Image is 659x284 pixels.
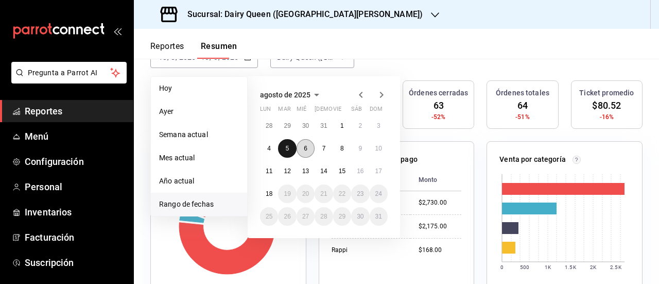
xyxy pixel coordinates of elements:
[260,162,278,180] button: 11 de agosto de 2025
[351,106,362,116] abbr: sábado
[332,246,402,255] div: Rappi
[260,185,278,203] button: 18 de agosto de 2025
[201,41,237,59] button: Resumen
[375,145,382,152] abbr: 10 de agosto de 2025
[278,139,296,158] button: 5 de agosto de 2025
[419,198,462,207] div: $2,730.00
[297,116,315,135] button: 30 de julio de 2025
[377,122,380,129] abbr: 3 de agosto de 2025
[410,169,462,191] th: Monto
[333,162,351,180] button: 15 de agosto de 2025
[278,106,290,116] abbr: martes
[357,213,363,220] abbr: 30 de agosto de 2025
[159,199,239,210] span: Rango de fechas
[351,116,369,135] button: 2 de agosto de 2025
[322,145,326,152] abbr: 7 de agosto de 2025
[579,88,634,98] h3: Ticket promedio
[315,162,333,180] button: 14 de agosto de 2025
[25,205,125,219] span: Inventarios
[419,246,462,255] div: $168.00
[590,264,597,270] text: 2K
[370,116,388,135] button: 3 de agosto de 2025
[339,213,345,220] abbr: 29 de agosto de 2025
[339,168,345,175] abbr: 15 de agosto de 2025
[358,122,362,129] abbr: 2 de agosto de 2025
[302,122,309,129] abbr: 30 de julio de 2025
[351,185,369,203] button: 23 de agosto de 2025
[333,116,351,135] button: 1 de agosto de 2025
[260,106,271,116] abbr: lunes
[284,213,290,220] abbr: 26 de agosto de 2025
[370,185,388,203] button: 24 de agosto de 2025
[278,207,296,226] button: 26 de agosto de 2025
[260,89,323,101] button: agosto de 2025
[431,112,446,122] span: -52%
[150,41,184,59] button: Reportes
[278,116,296,135] button: 29 de julio de 2025
[517,98,528,112] span: 64
[375,190,382,197] abbr: 24 de agosto de 2025
[159,83,239,94] span: Hoy
[315,116,333,135] button: 31 de julio de 2025
[333,139,351,158] button: 8 de agosto de 2025
[320,190,327,197] abbr: 21 de agosto de 2025
[419,222,462,231] div: $2,175.00
[297,162,315,180] button: 13 de agosto de 2025
[266,122,272,129] abbr: 28 de julio de 2025
[25,180,125,194] span: Personal
[159,106,239,117] span: Ayer
[339,190,345,197] abbr: 22 de agosto de 2025
[358,145,362,152] abbr: 9 de agosto de 2025
[159,176,239,187] span: Año actual
[370,162,388,180] button: 17 de agosto de 2025
[284,168,290,175] abbr: 12 de agosto de 2025
[297,185,315,203] button: 20 de agosto de 2025
[297,207,315,226] button: 27 de agosto de 2025
[297,106,306,116] abbr: miércoles
[260,139,278,158] button: 4 de agosto de 2025
[370,207,388,226] button: 31 de agosto de 2025
[500,264,504,270] text: 0
[266,213,272,220] abbr: 25 de agosto de 2025
[565,264,577,270] text: 1.5K
[302,168,309,175] abbr: 13 de agosto de 2025
[315,207,333,226] button: 28 de agosto de 2025
[340,122,344,129] abbr: 1 de agosto de 2025
[7,75,127,86] a: Pregunta a Parrot AI
[320,122,327,129] abbr: 31 de julio de 2025
[286,145,289,152] abbr: 5 de agosto de 2025
[150,41,237,59] div: navigation tabs
[25,230,125,244] span: Facturación
[266,168,272,175] abbr: 11 de agosto de 2025
[375,168,382,175] abbr: 17 de agosto de 2025
[545,264,551,270] text: 1K
[592,98,621,112] span: $80.52
[159,153,239,163] span: Mes actual
[302,213,309,220] abbr: 27 de agosto de 2025
[284,122,290,129] abbr: 29 de julio de 2025
[25,155,125,169] span: Configuración
[304,145,307,152] abbr: 6 de agosto de 2025
[433,98,444,112] span: 63
[375,213,382,220] abbr: 31 de agosto de 2025
[499,154,566,165] p: Venta por categoría
[351,207,369,226] button: 30 de agosto de 2025
[351,139,369,158] button: 9 de agosto de 2025
[267,145,271,152] abbr: 4 de agosto de 2025
[297,139,315,158] button: 6 de agosto de 2025
[357,168,363,175] abbr: 16 de agosto de 2025
[600,112,614,122] span: -16%
[113,27,122,35] button: open_drawer_menu
[333,207,351,226] button: 29 de agosto de 2025
[351,162,369,180] button: 16 de agosto de 2025
[179,8,423,21] h3: Sucursal: Dairy Queen ([GEOGRAPHIC_DATA][PERSON_NAME])
[278,162,296,180] button: 12 de agosto de 2025
[260,116,278,135] button: 28 de julio de 2025
[266,190,272,197] abbr: 18 de agosto de 2025
[25,256,125,270] span: Suscripción
[260,207,278,226] button: 25 de agosto de 2025
[496,88,549,98] h3: Órdenes totales
[370,139,388,158] button: 10 de agosto de 2025
[515,112,530,122] span: -51%
[11,62,127,83] button: Pregunta a Parrot AI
